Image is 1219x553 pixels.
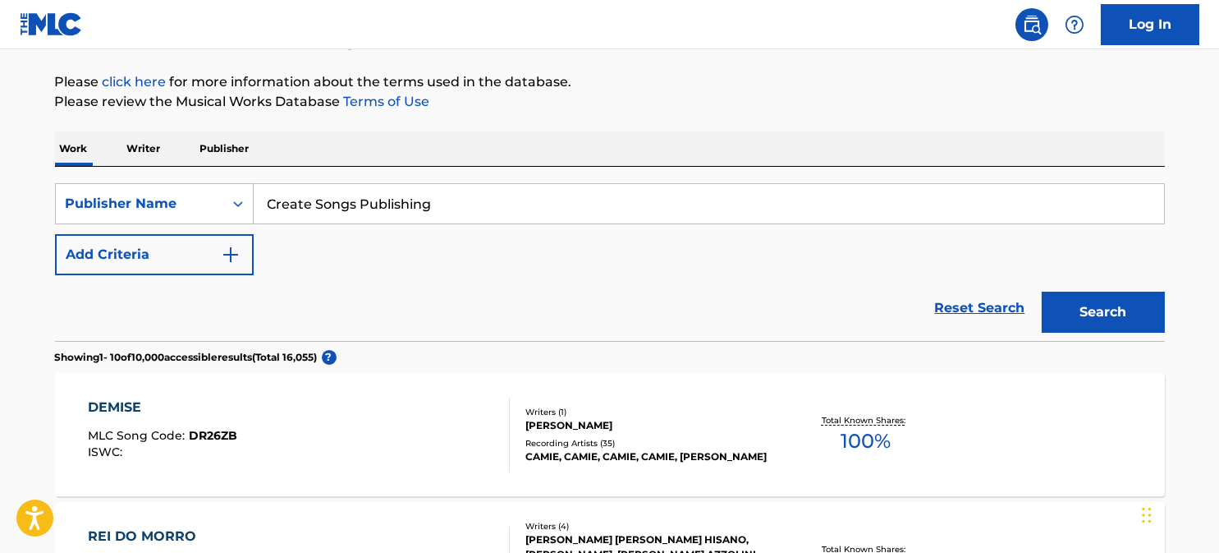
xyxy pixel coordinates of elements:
iframe: Chat Widget [1137,474,1219,553]
div: Help [1058,8,1091,41]
p: Total Known Shares: [822,414,910,426]
p: Publisher [195,131,254,166]
button: Search [1042,292,1165,333]
img: search [1022,15,1042,35]
span: MLC Song Code : [88,428,189,443]
a: Public Search [1015,8,1048,41]
span: DR26ZB [189,428,237,443]
div: Writers ( 1 ) [525,406,773,418]
a: click here [103,74,167,90]
a: Log In [1101,4,1199,45]
div: REI DO MORRO [88,527,241,546]
div: CAMIE, CAMIE, CAMIE, CAMIE, [PERSON_NAME] [525,449,773,464]
span: ISWC : [88,445,126,459]
a: Terms of Use [341,94,430,109]
p: Please for more information about the terms used in the database. [55,72,1165,92]
button: Add Criteria [55,234,254,275]
p: Showing 1 - 10 of 10,000 accessible results (Total 16,055 ) [55,350,318,365]
img: MLC Logo [20,12,83,36]
div: Writers ( 4 ) [525,520,773,532]
div: [PERSON_NAME] [525,418,773,433]
div: Drag [1142,491,1152,540]
p: Work [55,131,93,166]
div: DEMISE [88,398,237,417]
div: Recording Artists ( 35 ) [525,437,773,449]
span: 100 % [841,426,891,456]
img: 9d2ae6d4665cec9f34b9.svg [221,245,241,265]
a: Reset Search [927,290,1033,326]
p: Writer [122,131,166,166]
a: DEMISEMLC Song Code:DR26ZBISWC:Writers (1)[PERSON_NAME]Recording Artists (35)CAMIE, CAMIE, CAMIE,... [55,373,1165,496]
span: ? [322,350,337,365]
div: Publisher Name [66,194,213,214]
form: Search Form [55,183,1165,341]
p: Please review the Musical Works Database [55,92,1165,112]
img: help [1065,15,1084,35]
